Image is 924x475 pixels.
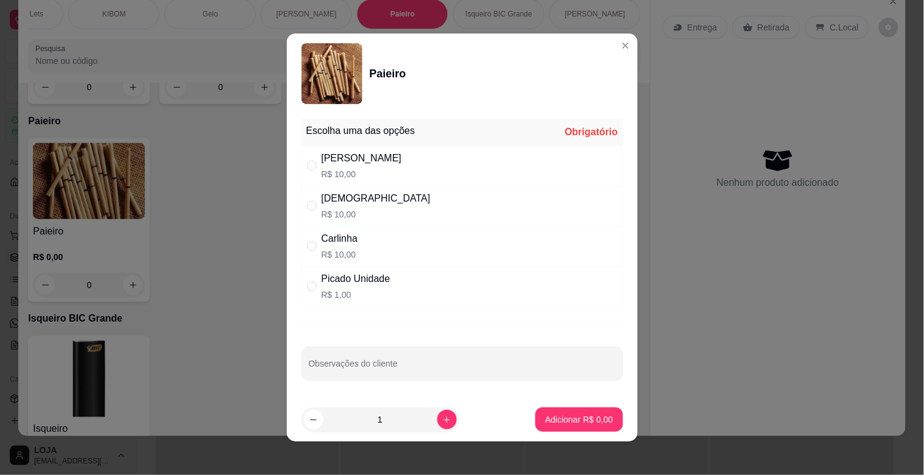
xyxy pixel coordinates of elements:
[322,272,390,286] div: Picado Unidade
[322,191,431,206] div: [DEMOGRAPHIC_DATA]
[565,125,618,139] div: Obrigatório
[322,208,431,220] p: R$ 10,00
[437,410,457,429] button: increase-product-quantity
[322,151,402,166] div: [PERSON_NAME]
[616,36,635,55] button: Close
[535,407,622,432] button: Adicionar R$ 0,00
[309,362,616,375] input: Observações do cliente
[304,410,323,429] button: decrease-product-quantity
[322,231,358,246] div: Carlinha
[306,124,415,138] div: Escolha uma das opções
[545,413,613,426] p: Adicionar R$ 0,00
[370,65,406,82] div: Paieiro
[302,43,362,104] img: product-image
[322,168,402,180] p: R$ 10,00
[322,289,390,301] p: R$ 1,00
[322,248,358,261] p: R$ 10,00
